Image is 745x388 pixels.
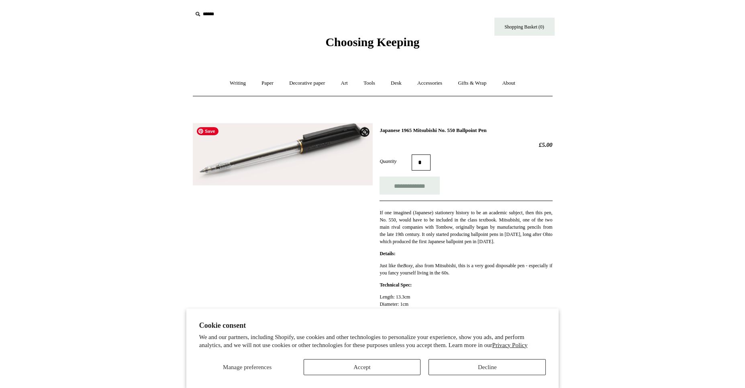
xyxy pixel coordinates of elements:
[199,359,296,375] button: Manage preferences
[380,293,552,351] p: Length: 13.3cm Diameter: 1cm Weight: 6g Body material: Plastic Mechanism: Click-propel mechanism ...
[429,359,546,375] button: Decline
[282,73,332,94] a: Decorative paper
[193,123,373,186] img: Japanese 1965 Mitsubishi No. 550 Ballpoint Pen
[495,73,523,94] a: About
[380,158,412,165] label: Quantity
[325,35,419,49] span: Choosing Keeping
[494,18,555,36] a: Shopping Basket (0)
[325,42,419,47] a: Choosing Keeping
[384,73,409,94] a: Desk
[380,282,412,288] strong: Technical Spec:
[380,262,552,276] p: Just like the , also from Mitsubishi, this is a very good disposable pen - especially if you fanc...
[254,73,281,94] a: Paper
[380,251,395,256] strong: Details:
[172,380,574,387] h4: Related Products
[199,321,546,330] h2: Cookie consent
[334,73,355,94] a: Art
[199,333,546,349] p: We and our partners, including Shopify, use cookies and other technologies to personalize your ex...
[197,127,218,135] span: Save
[410,73,449,94] a: Accessories
[380,209,552,245] p: If one imagined (Japanese) stationery history to be an academic subject, then this pen, No. 550, ...
[222,73,253,94] a: Writing
[451,73,494,94] a: Gifts & Wrap
[492,342,528,348] a: Privacy Policy
[304,359,421,375] button: Accept
[356,73,382,94] a: Tools
[380,127,552,134] h1: Japanese 1965 Mitsubishi No. 550 Ballpoint Pen
[223,364,271,370] span: Manage preferences
[380,141,552,148] h2: £5.00
[403,263,413,268] em: Boxy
